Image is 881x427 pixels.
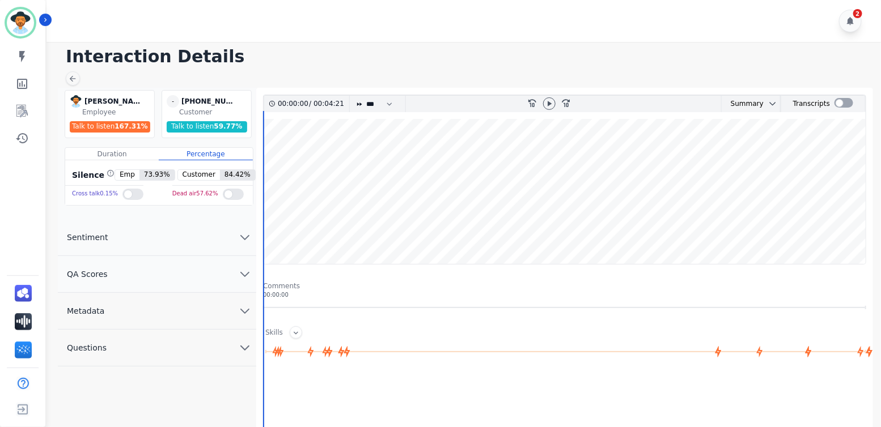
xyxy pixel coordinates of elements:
[159,148,252,160] div: Percentage
[7,9,34,36] img: Bordered avatar
[58,330,256,366] button: Questions chevron down
[66,46,870,67] h1: Interaction Details
[853,9,862,18] div: 2
[58,293,256,330] button: Metadata chevron down
[278,96,309,112] div: 00:00:00
[238,230,252,244] svg: chevron down
[58,219,256,256] button: Sentiment chevron down
[181,95,238,108] div: [PHONE_NUMBER]
[764,99,777,108] button: chevron down
[238,341,252,355] svg: chevron down
[58,232,117,243] span: Sentiment
[220,170,255,180] span: 84.42 %
[58,342,116,353] span: Questions
[793,96,830,112] div: Transcripts
[768,99,777,108] svg: chevron down
[311,96,342,112] div: 00:04:21
[115,170,139,180] span: Emp
[58,305,113,317] span: Metadata
[82,108,152,117] div: Employee
[238,304,252,318] svg: chevron down
[115,122,147,130] span: 167.31 %
[172,186,218,202] div: Dead air 57.62 %
[139,170,175,180] span: 73.93 %
[214,122,242,130] span: 59.77 %
[70,121,150,133] div: Talk to listen
[167,95,179,108] span: -
[265,328,283,339] div: Skills
[238,267,252,281] svg: chevron down
[263,291,866,299] div: 00:00:00
[84,95,141,108] div: [PERSON_NAME]
[72,186,118,202] div: Cross talk 0.15 %
[722,96,764,112] div: Summary
[70,169,115,181] div: Silence
[179,108,249,117] div: Customer
[278,96,347,112] div: /
[167,121,247,133] div: Talk to listen
[263,281,866,291] div: Comments
[178,170,220,180] span: Customer
[58,256,256,293] button: QA Scores chevron down
[65,148,159,160] div: Duration
[58,268,117,280] span: QA Scores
